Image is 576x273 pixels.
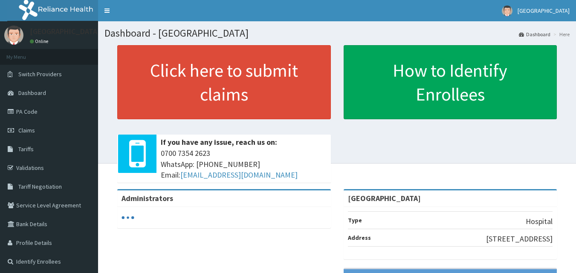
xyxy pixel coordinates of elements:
[348,216,362,224] b: Type
[18,145,34,153] span: Tariffs
[348,234,371,241] b: Address
[518,7,570,14] span: [GEOGRAPHIC_DATA]
[519,31,550,38] a: Dashboard
[104,28,570,39] h1: Dashboard - [GEOGRAPHIC_DATA]
[18,89,46,97] span: Dashboard
[30,38,50,44] a: Online
[486,233,553,244] p: [STREET_ADDRESS]
[4,26,23,45] img: User Image
[502,6,512,16] img: User Image
[117,45,331,119] a: Click here to submit claims
[18,183,62,190] span: Tariff Negotiation
[122,193,173,203] b: Administrators
[526,216,553,227] p: Hospital
[122,211,134,224] svg: audio-loading
[180,170,298,180] a: [EMAIL_ADDRESS][DOMAIN_NAME]
[551,31,570,38] li: Here
[161,148,327,181] span: 0700 7354 2623 WhatsApp: [PHONE_NUMBER] Email:
[30,28,100,35] p: [GEOGRAPHIC_DATA]
[161,137,277,147] b: If you have any issue, reach us on:
[348,193,421,203] strong: [GEOGRAPHIC_DATA]
[18,70,62,78] span: Switch Providers
[344,45,557,119] a: How to Identify Enrollees
[18,126,35,134] span: Claims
